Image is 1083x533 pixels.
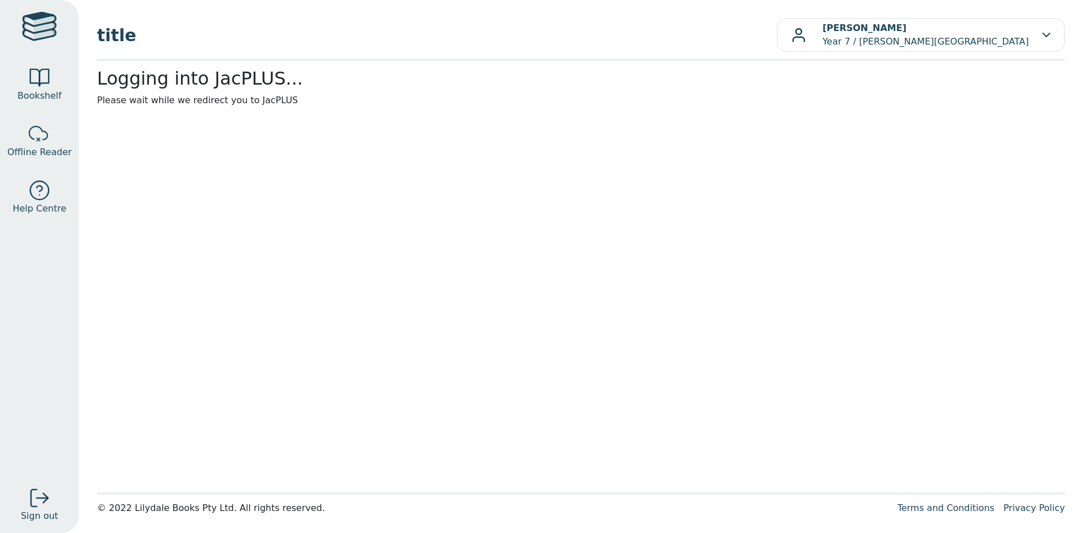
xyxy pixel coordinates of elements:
span: title [97,23,777,48]
span: Bookshelf [17,89,61,103]
div: © 2022 Lilydale Books Pty Ltd. All rights reserved. [97,501,888,515]
p: Year 7 / [PERSON_NAME][GEOGRAPHIC_DATA] [822,21,1029,49]
a: Privacy Policy [1003,503,1065,513]
h2: Logging into JacPLUS... [97,68,1065,89]
p: Please wait while we redirect you to JacPLUS [97,94,1065,107]
a: Terms and Conditions [897,503,994,513]
b: [PERSON_NAME] [822,23,906,33]
span: Offline Reader [7,146,72,159]
span: Help Centre [12,202,66,215]
button: [PERSON_NAME]Year 7 / [PERSON_NAME][GEOGRAPHIC_DATA] [777,18,1065,52]
span: Sign out [21,509,58,523]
